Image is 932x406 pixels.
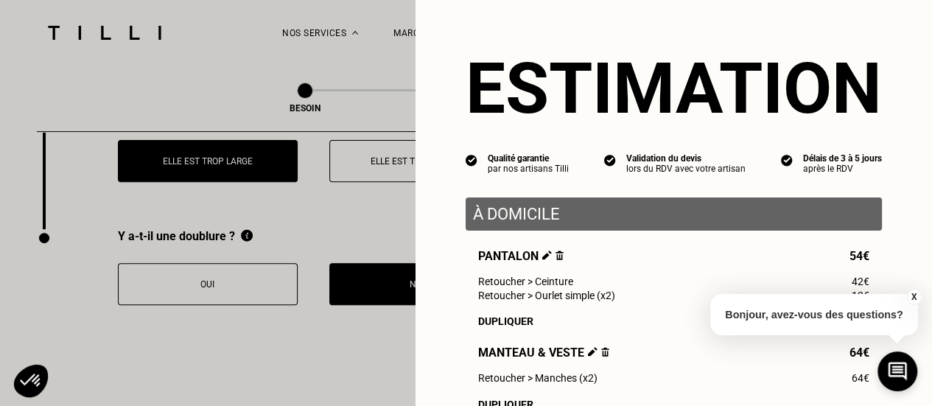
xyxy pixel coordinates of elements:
span: 54€ [849,249,869,263]
img: Supprimer [601,347,609,357]
img: icon list info [604,153,616,167]
img: Éditer [588,347,598,357]
span: 64€ [849,346,869,360]
span: 42€ [852,276,869,287]
span: 64€ [852,372,869,384]
span: Retoucher > Ourlet simple (x2) [478,290,615,301]
img: icon list info [466,153,477,167]
section: Estimation [466,47,882,130]
div: Validation du devis [626,153,746,164]
div: Qualité garantie [488,153,569,164]
div: après le RDV [803,164,882,174]
img: Supprimer [556,251,564,260]
span: Pantalon [478,249,564,263]
span: Retoucher > Manches (x2) [478,372,598,384]
div: lors du RDV avec votre artisan [626,164,746,174]
span: Retoucher > Ceinture [478,276,573,287]
div: Délais de 3 à 5 jours [803,153,882,164]
div: par nos artisans Tilli [488,164,569,174]
span: Manteau & veste [478,346,609,360]
button: X [906,289,921,305]
p: À domicile [473,205,875,223]
img: Éditer [542,251,552,260]
div: Dupliquer [478,315,869,327]
p: Bonjour, avez-vous des questions? [710,294,918,335]
img: icon list info [781,153,793,167]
